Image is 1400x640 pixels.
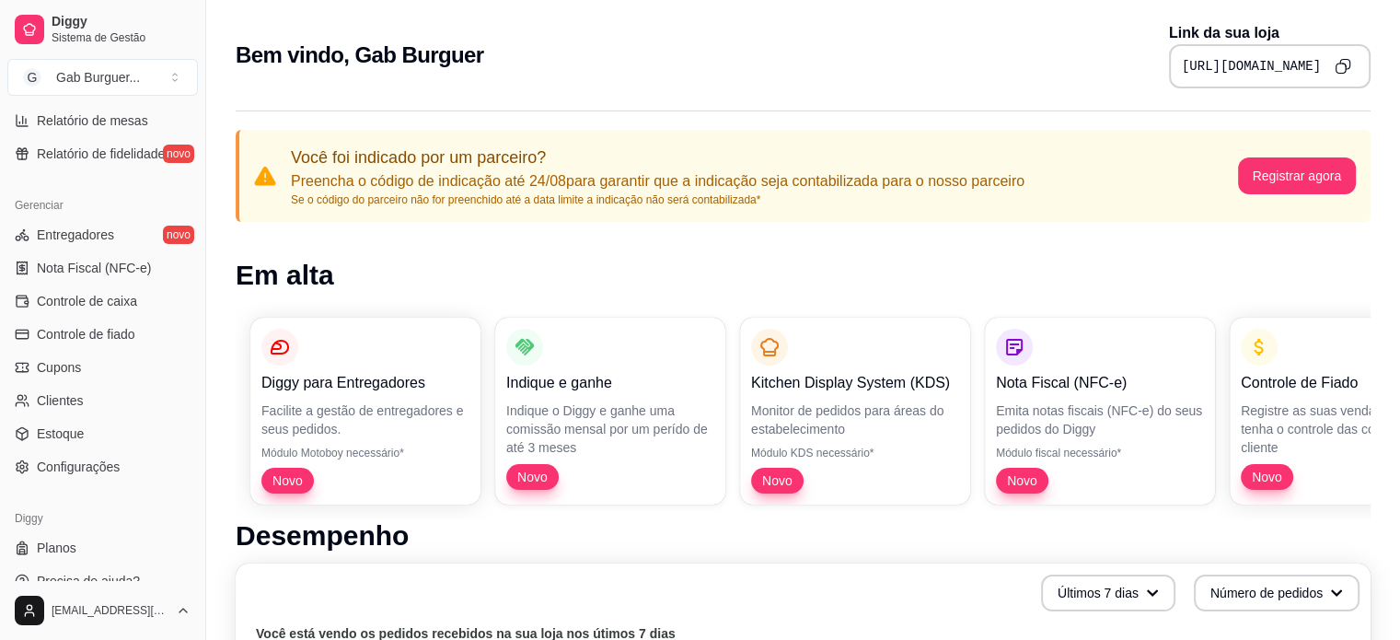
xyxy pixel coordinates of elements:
[7,504,198,533] div: Diggy
[261,372,469,394] p: Diggy para Entregadores
[37,458,120,476] span: Configurações
[37,325,135,343] span: Controle de fiado
[291,145,1024,170] p: Você foi indicado por um parceiro?
[1182,57,1321,76] pre: [URL][DOMAIN_NAME]
[1169,22,1371,44] p: Link da sua loja
[37,145,165,163] span: Relatório de fidelidade
[37,572,140,590] span: Precisa de ajuda?
[7,220,198,250] a: Entregadoresnovo
[236,259,1371,292] h1: Em alta
[7,59,198,96] button: Select a team
[291,192,1024,207] p: Se o código do parceiro não for preenchido até a data limite a indicação não será contabilizada*
[751,446,959,460] p: Módulo KDS necessário*
[52,603,168,618] span: [EMAIL_ADDRESS][DOMAIN_NAME]
[510,468,555,486] span: Novo
[1194,575,1360,611] button: Número de pedidos
[265,471,310,490] span: Novo
[985,318,1215,505] button: Nota Fiscal (NFC-e)Emita notas fiscais (NFC-e) do seus pedidos do DiggyMódulo fiscal necessário*Novo
[23,68,41,87] span: G
[7,253,198,283] a: Nota Fiscal (NFC-e)
[1244,468,1290,486] span: Novo
[751,372,959,394] p: Kitchen Display System (KDS)
[1000,471,1045,490] span: Novo
[7,139,198,169] a: Relatório de fidelidadenovo
[1328,52,1358,81] button: Copy to clipboard
[996,446,1204,460] p: Módulo fiscal necessário*
[751,401,959,438] p: Monitor de pedidos para áreas do estabelecimento
[996,401,1204,438] p: Emita notas fiscais (NFC-e) do seus pedidos do Diggy
[7,7,198,52] a: DiggySistema de Gestão
[261,446,469,460] p: Módulo Motoboy necessário*
[7,533,198,563] a: Planos
[52,14,191,30] span: Diggy
[250,318,480,505] button: Diggy para EntregadoresFacilite a gestão de entregadores e seus pedidos.Módulo Motoboy necessário...
[7,191,198,220] div: Gerenciar
[37,226,114,244] span: Entregadores
[7,320,198,349] a: Controle de fiado
[56,68,140,87] div: Gab Burguer ...
[236,41,484,70] h2: Bem vindo, Gab Burguer
[996,372,1204,394] p: Nota Fiscal (NFC-e)
[7,452,198,482] a: Configurações
[7,566,198,596] a: Precisa de ajuda?
[261,401,469,438] p: Facilite a gestão de entregadores e seus pedidos.
[7,386,198,415] a: Clientes
[7,106,198,135] a: Relatório de mesas
[7,588,198,633] button: [EMAIL_ADDRESS][DOMAIN_NAME]
[7,353,198,382] a: Cupons
[37,391,84,410] span: Clientes
[495,318,725,505] button: Indique e ganheIndique o Diggy e ganhe uma comissão mensal por um perído de até 3 mesesNovo
[236,519,1371,553] h1: Desempenho
[506,372,714,394] p: Indique e ganhe
[37,539,76,557] span: Planos
[37,292,137,310] span: Controle de caixa
[37,111,148,130] span: Relatório de mesas
[755,471,800,490] span: Novo
[291,170,1024,192] p: Preencha o código de indicação até 24/08 para garantir que a indicação seja contabilizada para o ...
[1238,157,1357,194] button: Registrar agora
[1041,575,1175,611] button: Últimos 7 dias
[7,286,198,316] a: Controle de caixa
[506,401,714,457] p: Indique o Diggy e ganhe uma comissão mensal por um perído de até 3 meses
[37,358,81,377] span: Cupons
[740,318,970,505] button: Kitchen Display System (KDS)Monitor de pedidos para áreas do estabelecimentoMódulo KDS necessário...
[52,30,191,45] span: Sistema de Gestão
[7,419,198,448] a: Estoque
[37,259,151,277] span: Nota Fiscal (NFC-e)
[37,425,84,443] span: Estoque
